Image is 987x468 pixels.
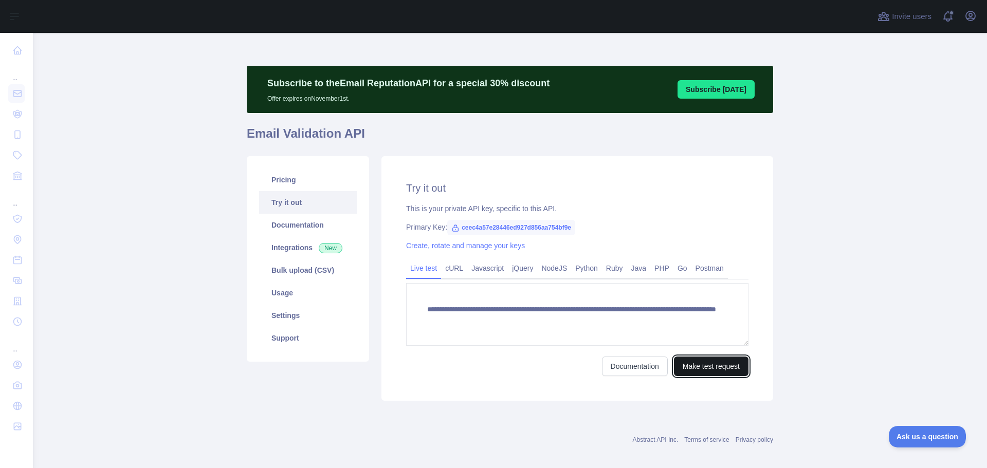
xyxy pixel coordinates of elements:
p: Offer expires on November 1st. [267,90,550,103]
a: Go [673,260,691,276]
a: PHP [650,260,673,276]
button: Make test request [674,357,748,376]
a: Terms of service [684,436,729,443]
a: Ruby [602,260,627,276]
div: ... [8,333,25,353]
a: Python [571,260,602,276]
a: Try it out [259,191,357,214]
div: This is your private API key, specific to this API. [406,203,748,214]
a: jQuery [508,260,537,276]
a: Postman [691,260,728,276]
iframe: Toggle Customer Support [889,426,966,447]
a: Pricing [259,169,357,191]
a: Live test [406,260,441,276]
p: Subscribe to the Email Reputation API for a special 30 % discount [267,76,550,90]
h2: Try it out [406,181,748,195]
a: Abstract API Inc. [633,436,679,443]
a: Documentation [259,214,357,236]
div: ... [8,187,25,208]
button: Invite users [875,8,934,25]
div: Primary Key: [406,222,748,232]
a: NodeJS [537,260,571,276]
span: Invite users [892,11,931,23]
a: Settings [259,304,357,327]
a: Create, rotate and manage your keys [406,241,525,250]
h1: Email Validation API [247,125,773,150]
a: Integrations New [259,236,357,259]
a: Bulk upload (CSV) [259,259,357,282]
span: New [319,243,342,253]
a: cURL [441,260,467,276]
div: ... [8,62,25,82]
span: ceec4a57e28446ed927d856aa754bf9e [447,220,575,235]
button: Subscribe [DATE] [678,80,755,99]
a: Usage [259,282,357,304]
a: Javascript [467,260,508,276]
a: Documentation [602,357,668,376]
a: Java [627,260,651,276]
a: Support [259,327,357,349]
a: Privacy policy [736,436,773,443]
